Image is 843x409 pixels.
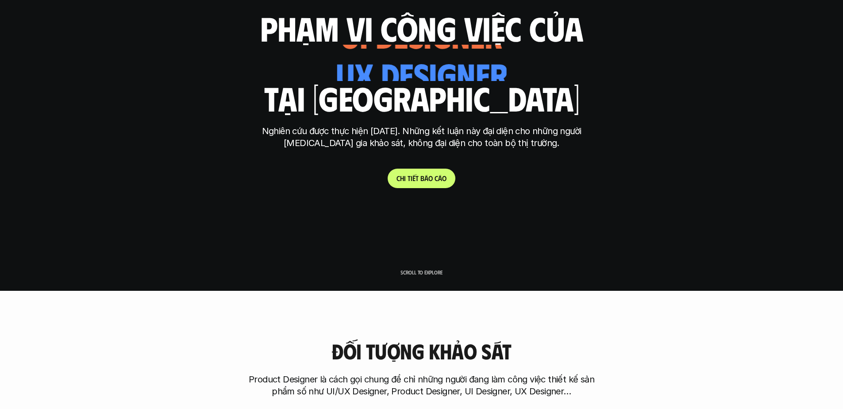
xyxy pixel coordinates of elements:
span: b [420,174,424,182]
span: o [442,174,447,182]
span: ế [412,174,416,182]
h1: phạm vi công việc của [260,9,583,46]
span: á [438,174,442,182]
span: i [411,174,412,182]
p: Nghiên cứu được thực hiện [DATE]. Những kết luận này đại diện cho những người [MEDICAL_DATA] gia ... [256,125,588,149]
a: Chitiếtbáocáo [388,169,455,188]
span: C [396,174,400,182]
h1: tại [GEOGRAPHIC_DATA] [264,79,579,116]
span: á [424,174,428,182]
h3: Đối tượng khảo sát [331,340,511,363]
span: i [404,174,406,182]
span: c [435,174,438,182]
span: t [408,174,411,182]
span: t [416,174,419,182]
span: h [400,174,404,182]
p: Scroll to explore [400,269,443,275]
span: o [428,174,433,182]
p: Product Designer là cách gọi chung để chỉ những người đang làm công việc thiết kế sản phẩm số như... [245,374,599,397]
